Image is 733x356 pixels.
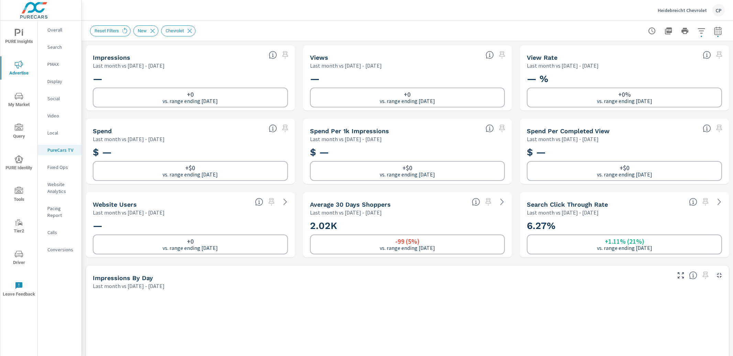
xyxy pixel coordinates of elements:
div: Display [38,76,81,87]
p: Last month vs [DATE] - [DATE] [93,135,165,143]
span: Select a preset comparison range to save this widget [497,49,508,60]
h5: Impressions by Day [93,274,153,282]
p: vs. range ending [DATE] [163,98,218,104]
span: Query [2,124,35,140]
p: Local [47,129,76,136]
div: CP [712,4,725,16]
div: Website Analytics [38,179,81,196]
h2: $ — [93,146,288,158]
span: Select a preset comparison range to save this widget [280,49,291,60]
h5: Spend Per Completed View [527,127,610,135]
h2: 2.02K [310,220,505,232]
p: Fixed Ops [47,164,76,171]
h6: +0% [618,91,631,98]
h6: -99 (5%) [395,238,420,245]
div: Chevrolet [161,25,196,36]
div: PureCars TV [38,145,81,155]
button: "Export Report to PDF" [662,24,675,38]
span: Percentage of users who viewed your campaigns who clicked through to your website. For example, i... [689,198,697,206]
h5: Impressions [93,54,130,61]
h2: 6.27% [527,220,722,232]
h2: — [310,73,505,85]
h6: +1.11% (21%) [605,238,644,245]
div: Video [38,111,81,121]
span: Percentage of Impressions where the ad was viewed completely. “Impressions” divided by “Views”. [... [703,51,711,59]
div: Fixed Ops [38,162,81,172]
p: vs. range ending [DATE] [380,245,435,251]
span: A rolling 30 day total of daily Shoppers on the dealership website, averaged over the selected da... [472,198,480,206]
h2: — % [527,73,722,85]
h2: — [93,220,288,232]
button: Make Fullscreen [675,270,686,281]
div: Local [38,128,81,138]
h5: Views [310,54,328,61]
span: Total spend per 1,000 impressions. [Source: This data is provided by the video advertising platform] [703,124,711,133]
h2: — [93,73,288,85]
a: See more details in report [280,196,291,207]
span: Select a preset comparison range to save this widget [483,196,494,207]
span: Number of times your connected TV ad was presented to a user. [Source: This data is provided by t... [269,51,277,59]
p: Pacing Report [47,205,76,219]
span: Tier2 [2,218,35,235]
p: PMAX [47,61,76,68]
h6: +$0 [185,164,195,171]
h5: Average 30 Days Shoppers [310,201,391,208]
p: Overall [47,26,76,33]
p: Last month vs [DATE] - [DATE] [310,135,382,143]
div: nav menu [0,21,37,305]
div: Social [38,93,81,104]
span: Unique website visitors over the selected time period. [Source: Website Analytics] [255,198,263,206]
span: Total spend per 1,000 impressions. [Source: This data is provided by the video advertising platform] [486,124,494,133]
p: Last month vs [DATE] - [DATE] [527,135,599,143]
p: vs. range ending [DATE] [380,98,435,104]
span: Leave Feedback [2,282,35,298]
h6: +$0 [402,164,412,171]
span: My Market [2,92,35,109]
span: New [134,28,151,33]
button: Print Report [678,24,692,38]
span: Select a preset comparison range to save this widget [497,123,508,134]
p: Video [47,112,76,119]
p: vs. range ending [DATE] [597,98,652,104]
p: Last month vs [DATE] - [DATE] [93,282,165,290]
h6: +0 [404,91,411,98]
p: Display [47,78,76,85]
button: Select Date Range [711,24,725,38]
span: Cost of your connected TV ad campaigns. [Source: This data is provided by the video advertising p... [269,124,277,133]
div: Conversions [38,244,81,255]
h6: +0 [187,238,194,245]
span: Number of times your connected TV ad was viewed completely by a user. [Source: This data is provi... [486,51,494,59]
span: PURE Identity [2,155,35,172]
h5: Spend [93,127,112,135]
h5: Search Click Through Rate [527,201,608,208]
a: See more details in report [497,196,508,207]
span: Driver [2,250,35,267]
p: Last month vs [DATE] - [DATE] [527,208,599,217]
div: PMAX [38,59,81,69]
span: Select a preset comparison range to save this widget [700,196,711,207]
p: Website Analytics [47,181,76,195]
p: Search [47,44,76,50]
span: Advertise [2,60,35,77]
h5: Website Users [93,201,137,208]
div: New [133,25,158,36]
span: Select a preset comparison range to save this widget [700,270,711,281]
span: Select a preset comparison range to save this widget [280,123,291,134]
p: Calls [47,229,76,236]
span: Select a preset comparison range to save this widget [714,123,725,134]
span: Select a preset comparison range to save this widget [714,49,725,60]
span: Chevrolet [162,28,188,33]
h2: $ — [527,146,722,158]
h5: Spend Per 1k Impressions [310,127,389,135]
p: vs. range ending [DATE] [597,245,652,251]
p: vs. range ending [DATE] [163,171,218,177]
div: Pacing Report [38,203,81,220]
button: Minimize Widget [714,270,725,281]
div: Overall [38,25,81,35]
h5: View Rate [527,54,557,61]
p: Social [47,95,76,102]
span: Tools [2,187,35,204]
p: vs. range ending [DATE] [597,171,652,177]
p: vs. range ending [DATE] [163,245,218,251]
p: Last month vs [DATE] - [DATE] [93,61,165,70]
